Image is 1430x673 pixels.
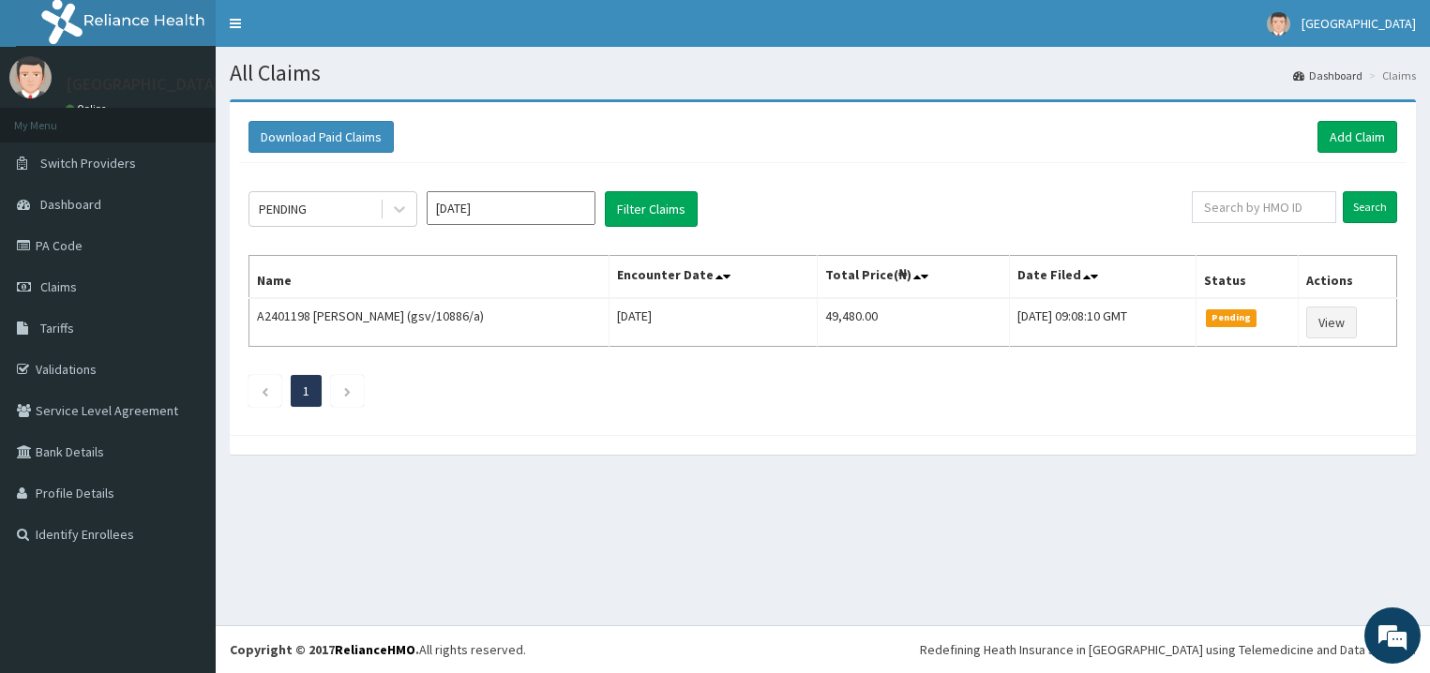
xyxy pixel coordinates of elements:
a: Add Claim [1317,121,1397,153]
td: 49,480.00 [817,298,1010,347]
a: Next page [343,382,352,399]
a: View [1306,307,1357,338]
h1: All Claims [230,61,1416,85]
button: Filter Claims [605,191,698,227]
p: [GEOGRAPHIC_DATA] [66,76,220,93]
td: [DATE] 09:08:10 GMT [1010,298,1196,347]
th: Encounter Date [609,256,817,299]
li: Claims [1364,67,1416,83]
div: Redefining Heath Insurance in [GEOGRAPHIC_DATA] using Telemedicine and Data Science! [920,640,1416,659]
img: User Image [1267,12,1290,36]
span: Claims [40,278,77,295]
span: [GEOGRAPHIC_DATA] [1302,15,1416,32]
th: Name [249,256,610,299]
a: RelianceHMO [335,641,415,658]
a: Dashboard [1293,67,1362,83]
th: Total Price(₦) [817,256,1010,299]
th: Actions [1298,256,1396,299]
span: Dashboard [40,196,101,213]
input: Search by HMO ID [1192,191,1336,223]
th: Status [1196,256,1298,299]
span: Pending [1206,309,1257,326]
th: Date Filed [1010,256,1196,299]
button: Download Paid Claims [248,121,394,153]
span: Tariffs [40,320,74,336]
a: Previous page [261,382,269,399]
input: Search [1343,191,1397,223]
span: Switch Providers [40,155,136,172]
a: Online [66,102,111,115]
div: PENDING [259,200,307,218]
footer: All rights reserved. [216,625,1430,673]
a: Page 1 is your current page [303,382,309,399]
td: A2401198 [PERSON_NAME] (gsv/10886/a) [249,298,610,347]
input: Select Month and Year [427,191,595,225]
td: [DATE] [609,298,817,347]
strong: Copyright © 2017 . [230,641,419,658]
img: User Image [9,56,52,98]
